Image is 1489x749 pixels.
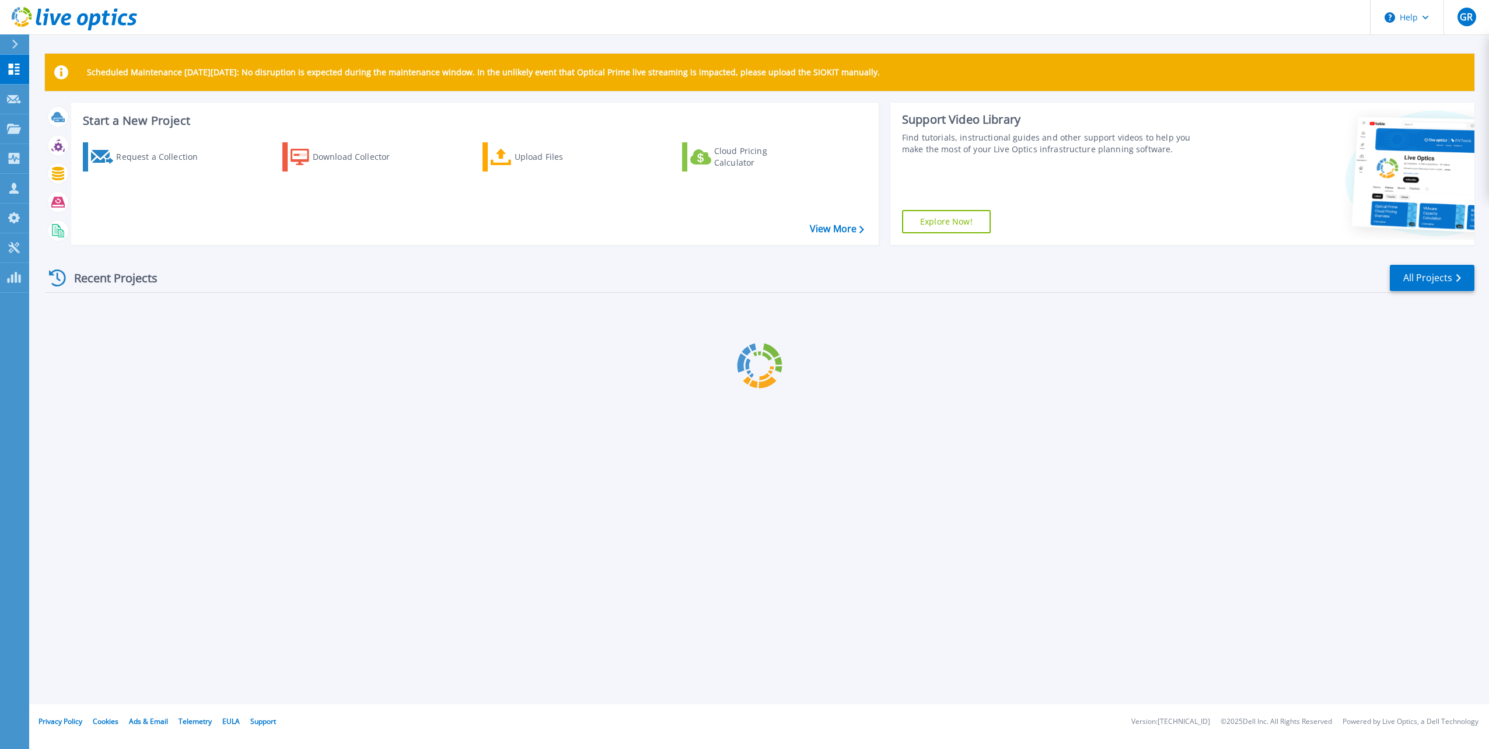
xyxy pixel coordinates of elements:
span: GR [1460,12,1473,22]
p: Scheduled Maintenance [DATE][DATE]: No disruption is expected during the maintenance window. In t... [87,68,880,77]
h3: Start a New Project [83,114,864,127]
div: Support Video Library [902,112,1204,127]
a: Explore Now! [902,210,991,233]
div: Find tutorials, instructional guides and other support videos to help you make the most of your L... [902,132,1204,155]
div: Recent Projects [45,264,173,292]
div: Download Collector [313,145,406,169]
a: Request a Collection [83,142,213,171]
a: Telemetry [179,716,212,726]
a: Cloud Pricing Calculator [682,142,812,171]
li: Version: [TECHNICAL_ID] [1131,718,1210,726]
a: Download Collector [282,142,413,171]
a: View More [810,223,864,235]
a: Support [250,716,276,726]
li: © 2025 Dell Inc. All Rights Reserved [1221,718,1332,726]
a: Cookies [93,716,118,726]
div: Upload Files [515,145,608,169]
a: EULA [222,716,240,726]
a: Ads & Email [129,716,168,726]
a: All Projects [1390,265,1474,291]
div: Request a Collection [116,145,209,169]
div: Cloud Pricing Calculator [714,145,808,169]
li: Powered by Live Optics, a Dell Technology [1343,718,1478,726]
a: Upload Files [483,142,613,171]
a: Privacy Policy [39,716,82,726]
